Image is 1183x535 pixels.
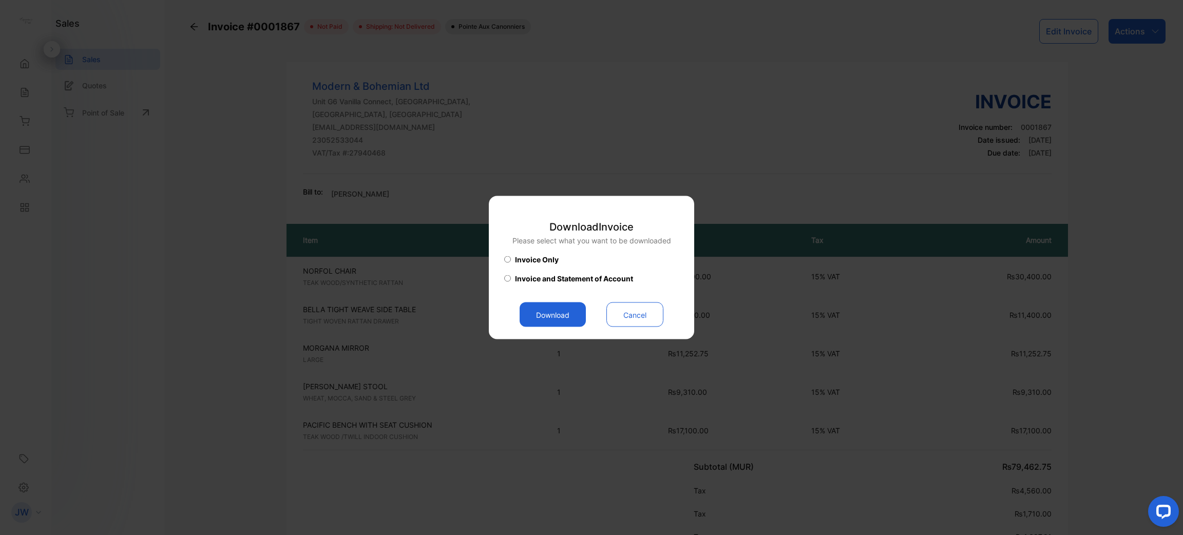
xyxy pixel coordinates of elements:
[512,219,671,235] p: Download Invoice
[512,235,671,246] p: Please select what you want to be downloaded
[1140,492,1183,535] iframe: LiveChat chat widget
[606,302,663,327] button: Cancel
[520,302,586,327] button: Download
[515,273,633,284] span: Invoice and Statement of Account
[515,254,559,265] span: Invoice Only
